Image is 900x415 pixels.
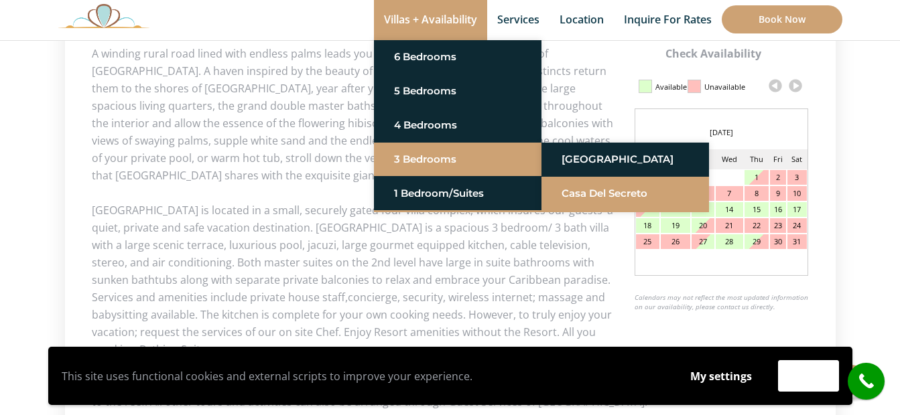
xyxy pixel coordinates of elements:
[716,218,743,233] div: 21
[745,218,769,233] div: 22
[716,186,743,201] div: 7
[744,149,769,169] td: Thu
[770,170,786,185] div: 2
[722,5,842,33] a: Book Now
[770,234,786,249] div: 30
[62,366,664,386] p: This site uses functional cookies and external scripts to improve your experience.
[661,218,690,233] div: 19
[562,181,689,205] a: Casa del Secreto
[704,76,745,98] div: Unavailable
[394,147,521,171] a: 3 Bedrooms
[635,122,808,143] div: [DATE]
[715,149,744,169] td: Wed
[636,234,660,249] div: 25
[661,234,690,249] div: 26
[770,186,786,201] div: 9
[745,234,769,249] div: 29
[394,113,521,137] a: 4 Bedrooms
[655,76,687,98] div: Available
[787,186,806,201] div: 10
[716,234,743,249] div: 28
[394,79,521,103] a: 5 Bedrooms
[787,234,806,249] div: 31
[692,218,714,233] div: 20
[562,147,689,171] a: [GEOGRAPHIC_DATA]
[745,202,769,217] div: 15
[851,366,881,396] i: call
[636,218,660,233] div: 18
[394,45,521,69] a: 6 Bedrooms
[770,202,786,217] div: 16
[770,218,786,233] div: 23
[678,361,765,392] button: My settings
[778,360,839,392] button: Accept
[58,3,149,28] img: Awesome Logo
[745,186,769,201] div: 8
[848,363,885,400] a: call
[394,181,521,205] a: 1 Bedroom/Suites
[92,45,809,184] p: A winding rural road lined with endless palms leads you to the pristine Caribbean haven of [GEOGR...
[692,234,714,249] div: 27
[745,170,769,185] div: 1
[787,149,807,169] td: Sat
[769,149,787,169] td: Fri
[787,202,806,217] div: 17
[787,170,806,185] div: 3
[92,201,809,358] p: [GEOGRAPHIC_DATA] is located in a small, securely gated four villa complex, which insures our gue...
[787,218,806,233] div: 24
[716,202,743,217] div: 14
